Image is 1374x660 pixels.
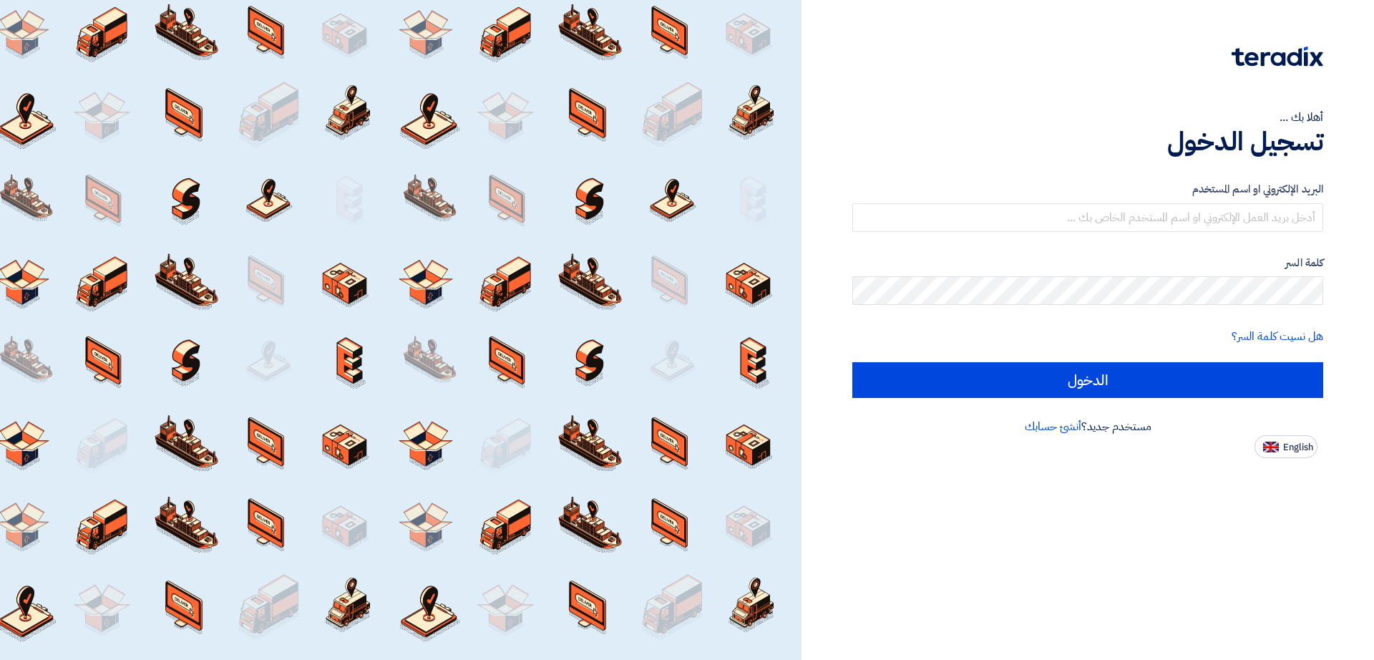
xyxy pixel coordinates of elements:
[852,203,1323,232] input: أدخل بريد العمل الإلكتروني او اسم المستخدم الخاص بك ...
[852,109,1323,126] div: أهلا بك ...
[852,181,1323,198] label: البريد الإلكتروني او اسم المستخدم
[852,362,1323,398] input: الدخول
[852,255,1323,271] label: كلمة السر
[1254,435,1317,458] button: English
[1232,328,1323,345] a: هل نسيت كلمة السر؟
[1283,442,1313,452] span: English
[852,126,1323,157] h1: تسجيل الدخول
[1263,442,1279,452] img: en-US.png
[1232,47,1323,67] img: Teradix logo
[1025,418,1081,435] a: أنشئ حسابك
[852,418,1323,435] div: مستخدم جديد؟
